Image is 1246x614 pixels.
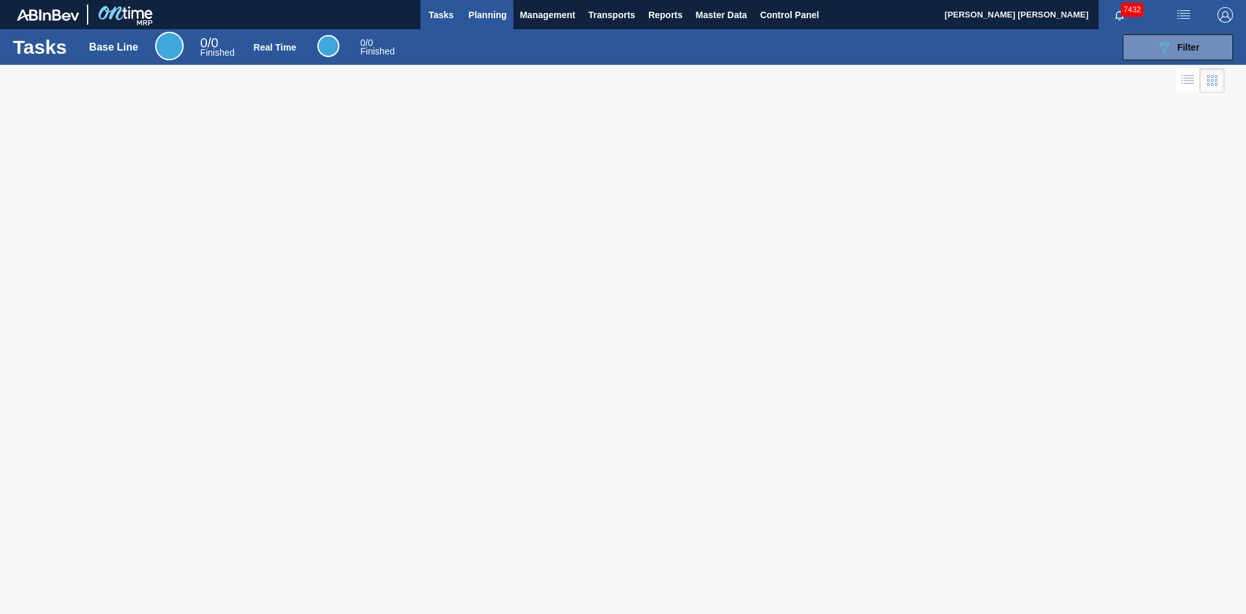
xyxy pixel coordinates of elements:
[1176,7,1191,23] img: userActions
[360,39,395,56] div: Real Time
[201,47,235,58] span: Finished
[155,32,184,60] div: Base Line
[201,36,219,50] span: / 0
[696,7,747,23] span: Master Data
[1123,34,1233,60] button: Filter
[1217,7,1233,23] img: Logout
[760,7,819,23] span: Control Panel
[360,38,373,48] span: / 0
[201,36,208,50] span: 0
[317,35,339,57] div: Real Time
[17,9,79,21] img: TNhmsLtSVTkK8tSr43FrP2fwEKptu5GPRR3wAAAABJRU5ErkJggg==
[360,46,395,56] span: Finished
[1121,3,1143,17] span: 7432
[360,38,365,48] span: 0
[89,41,138,53] div: Base Line
[1099,6,1140,24] button: Notifications
[254,42,297,53] div: Real Time
[427,7,456,23] span: Tasks
[13,40,70,54] h1: Tasks
[589,7,635,23] span: Transports
[1177,42,1199,53] span: Filter
[520,7,576,23] span: Management
[469,7,507,23] span: Planning
[201,38,235,57] div: Base Line
[648,7,683,23] span: Reports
